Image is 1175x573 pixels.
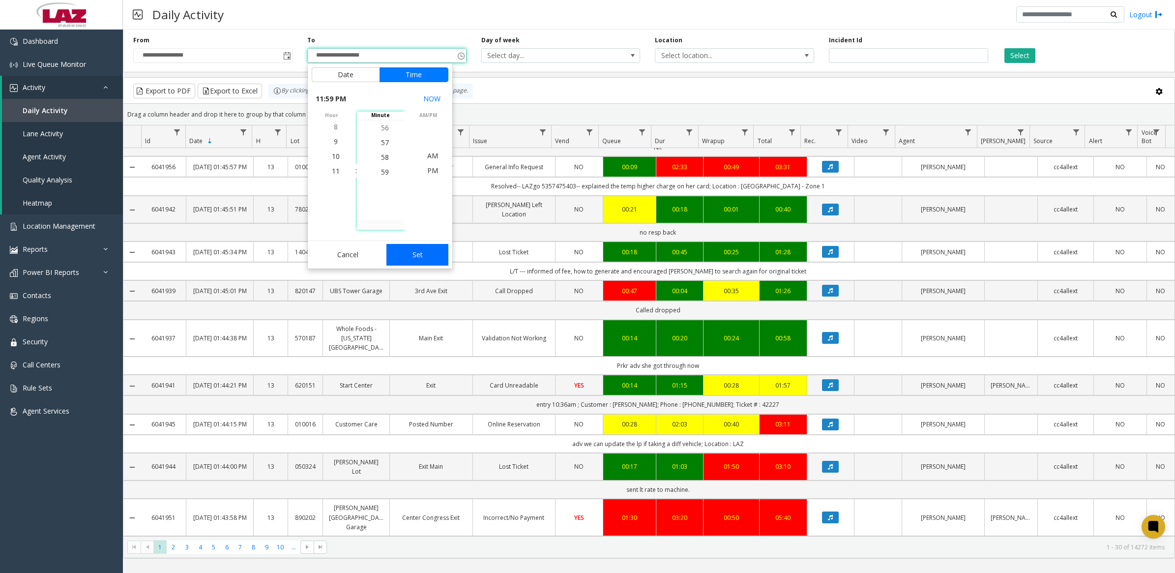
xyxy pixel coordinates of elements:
[709,205,753,214] div: 00:01
[662,462,698,471] a: 01:03
[260,420,282,429] a: 13
[1153,162,1169,172] a: NO
[294,420,317,429] a: 010016
[609,205,650,214] a: 00:21
[281,49,292,62] span: Toggle popup
[574,334,584,342] span: NO
[147,420,180,429] a: 6041945
[23,198,52,208] span: Heatmap
[294,205,317,214] a: 780291
[1069,125,1083,139] a: Source Filter Menu
[832,125,846,139] a: Rec. Filter Menu
[305,125,319,139] a: Lot Filter Menu
[1044,381,1087,390] a: cc4allext
[396,513,466,522] a: Center Congress Exit
[561,420,597,429] a: NO
[1122,125,1135,139] a: Alert Filter Menu
[991,381,1031,390] a: [PERSON_NAME]
[738,125,751,139] a: Wrapup Filter Menu
[609,247,650,257] div: 00:18
[294,162,317,172] a: 010052
[1044,462,1087,471] a: cc4allext
[765,205,801,214] a: 00:40
[141,177,1175,195] td: Resolved-- LAZgo 5357475403-- explained the temp higher charge on her card; Location : [GEOGRAPHI...
[23,244,48,254] span: Reports
[536,125,549,139] a: Issue Filter Menu
[123,248,141,256] a: Collapse Details
[23,36,58,46] span: Dashboard
[308,112,355,119] span: hour
[574,513,584,522] span: YES
[908,513,978,522] a: [PERSON_NAME]
[396,462,466,471] a: Exit Main
[260,247,282,257] a: 13
[123,421,141,429] a: Collapse Details
[479,381,549,390] a: Card Unreadable
[23,129,63,138] span: Lane Activity
[709,162,753,172] a: 00:49
[10,362,18,369] img: 'icon'
[609,333,650,343] a: 00:14
[609,513,650,522] a: 01:30
[765,247,801,257] a: 01:28
[655,36,682,45] label: Location
[709,420,753,429] div: 00:40
[662,513,698,522] div: 03:20
[1153,513,1169,522] a: NO
[260,333,282,343] a: 13
[455,49,466,62] span: Toggle popup
[1142,128,1157,145] span: Voice Bot
[23,268,79,277] span: Power BI Reports
[574,462,584,471] span: NO
[561,286,597,296] a: NO
[294,286,317,296] a: 820147
[260,513,282,522] a: 13
[662,247,698,257] a: 00:45
[147,333,180,343] a: 6041937
[273,87,281,95] img: infoIcon.svg
[294,247,317,257] a: 140451
[1100,420,1141,429] a: NO
[709,247,753,257] a: 00:25
[380,67,448,82] button: Time tab
[662,333,698,343] div: 00:20
[10,338,18,346] img: 'icon'
[194,541,207,554] span: Page 4
[1153,381,1169,390] a: NO
[709,333,753,343] a: 00:24
[192,333,247,343] a: [DATE] 01:44:38 PM
[1100,162,1141,172] a: NO
[329,381,383,390] a: Start Center
[561,513,597,522] a: YES
[192,513,247,522] a: [DATE] 01:43:58 PM
[765,333,801,343] a: 00:58
[662,162,698,172] div: 02:33
[1153,333,1169,343] a: NO
[260,462,282,471] a: 13
[1153,286,1169,296] a: NO
[1100,247,1141,257] a: NO
[561,162,597,172] a: NO
[271,125,284,139] a: H Filter Menu
[10,84,18,92] img: 'icon'
[260,286,282,296] a: 13
[260,205,282,214] a: 13
[1044,286,1087,296] a: cc4allext
[765,162,801,172] div: 03:31
[709,381,753,390] a: 00:28
[609,420,650,429] a: 00:28
[167,541,180,554] span: Page 2
[123,206,141,214] a: Collapse Details
[2,145,123,168] a: Agent Activity
[396,333,466,343] a: Main Exit
[192,462,247,471] a: [DATE] 01:44:00 PM
[583,125,596,139] a: Vend Filter Menu
[23,83,45,92] span: Activity
[482,49,608,62] span: Select day...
